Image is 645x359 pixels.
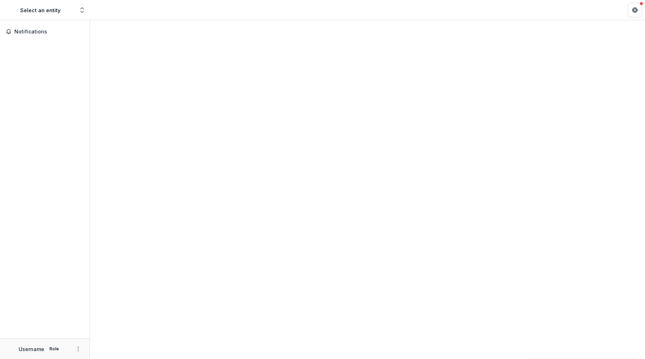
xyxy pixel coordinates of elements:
[47,346,61,352] p: Role
[628,3,642,17] button: Get Help
[3,26,87,37] button: Notifications
[20,6,60,14] div: Select an entity
[77,3,87,17] button: Open entity switcher
[19,345,44,353] p: Username
[14,29,84,35] span: Notifications
[74,345,82,353] button: More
